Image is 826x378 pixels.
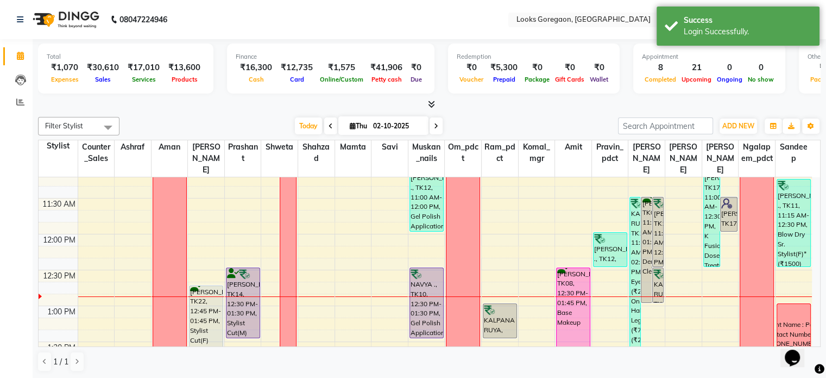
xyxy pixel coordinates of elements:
[483,304,516,338] div: KALPANA RUYA, TK13, 01:00 PM-01:30 PM, Classic Pedicure(F)
[653,268,663,302] div: KALPANA RUYA, TK13, 12:30 PM-01:00 PM, Eyebrows & Upperlips
[665,140,702,177] span: [PERSON_NAME]
[40,199,78,210] div: 11:30 AM
[276,61,317,74] div: ₹12,735
[519,140,555,165] span: Komal_mgr
[557,268,590,356] div: [PERSON_NAME], TK08, 12:30 PM-01:45 PM, Base Makeup
[115,140,151,154] span: Ashraf
[641,197,652,302] div: [PERSON_NAME], TK09, 11:30 AM-01:00 PM, Dermalogica Cleanup(F)
[684,26,811,38] div: Login Successfully.
[129,76,159,83] span: Services
[457,61,486,74] div: ₹0
[335,140,371,154] span: Mamta
[47,52,205,61] div: Total
[53,356,68,368] span: 1 / 1
[704,162,720,267] div: [PERSON_NAME], TK17, 11:00 AM-12:30 PM, K Fusio Dose Treatment (₹1200),Stylist Cut(M)
[739,140,775,165] span: Ngalapem_pdct
[628,140,665,177] span: [PERSON_NAME]
[410,162,443,231] div: [PERSON_NAME] ., TK12, 11:00 AM-12:00 PM, Gel Polish Application
[41,270,78,282] div: 12:30 PM
[48,76,81,83] span: Expenses
[490,76,518,83] span: Prepaid
[777,179,811,267] div: [PERSON_NAME] ., TK11, 11:15 AM-12:30 PM, Blow Dry Sr. Stylist(F)* (₹1500)
[587,61,611,74] div: ₹0
[39,140,78,152] div: Stylist
[780,334,815,367] iframe: chat widget
[317,76,366,83] span: Online/Custom
[721,197,736,231] div: [PERSON_NAME], TK17, 11:30 AM-12:00 PM, [PERSON_NAME] Trimming
[482,140,518,165] span: Ram_pdct
[408,76,425,83] span: Due
[45,121,83,130] span: Filter Stylist
[775,140,812,165] span: Sandeep
[123,61,164,74] div: ₹17,010
[552,76,587,83] span: Gift Cards
[152,140,188,154] span: Aman
[317,61,366,74] div: ₹1,575
[555,140,591,154] span: Amit
[745,76,777,83] span: No show
[92,76,114,83] span: Sales
[592,140,628,165] span: Pravin_pdct
[410,268,443,338] div: NAVYA ., TK10, 12:30 PM-01:30 PM, Gel Polish Application
[587,76,611,83] span: Wallet
[714,76,745,83] span: Ongoing
[169,76,200,83] span: Products
[83,61,123,74] div: ₹30,610
[225,140,261,165] span: Prashant
[408,140,445,165] span: muskan_nails
[28,4,102,35] img: logo
[47,61,83,74] div: ₹1,070
[642,52,777,61] div: Appointment
[369,76,405,83] span: Petty cash
[261,140,298,154] span: Shweta
[188,140,224,177] span: [PERSON_NAME]
[642,61,679,74] div: 8
[522,76,552,83] span: Package
[445,140,481,165] span: om_pdct
[457,52,611,61] div: Redemption
[702,140,739,177] span: [PERSON_NAME]
[246,76,267,83] span: Cash
[486,61,522,74] div: ₹5,300
[298,140,335,165] span: Shahzad
[618,117,713,134] input: Search Appointment
[407,61,426,74] div: ₹0
[371,140,408,154] span: Savi
[745,61,777,74] div: 0
[722,122,754,130] span: ADD NEW
[370,118,424,134] input: 2025-10-02
[366,61,407,74] div: ₹41,906
[236,61,276,74] div: ₹16,300
[78,140,115,165] span: Counter_Sales
[45,306,78,318] div: 1:00 PM
[236,52,426,61] div: Finance
[684,15,811,26] div: Success
[679,76,714,83] span: Upcoming
[226,268,260,338] div: [PERSON_NAME], TK14, 12:30 PM-01:30 PM, Stylist Cut(M)
[190,286,223,356] div: [PERSON_NAME], TK22, 12:45 PM-01:45 PM, Stylist Cut(F)
[457,76,486,83] span: Voucher
[287,76,307,83] span: Card
[679,61,714,74] div: 21
[295,117,322,134] span: Today
[522,61,552,74] div: ₹0
[164,61,205,74] div: ₹13,600
[347,122,370,130] span: Thu
[119,4,167,35] b: 08047224946
[642,76,679,83] span: Completed
[653,197,663,267] div: [PERSON_NAME], TK13, 11:30 AM-12:30 PM, Roll On Full Legs
[41,234,78,246] div: 12:00 PM
[720,119,757,134] button: ADD NEW
[552,61,587,74] div: ₹0
[594,233,627,267] div: [PERSON_NAME] ., TK12, 12:00 PM-12:30 PM, Foot Massage(F) (₹500)
[714,61,745,74] div: 0
[45,342,78,354] div: 1:30 PM
[765,320,823,358] div: Client Name : Palak Contact Number : [PHONE_NUMBER] hair cut luzo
